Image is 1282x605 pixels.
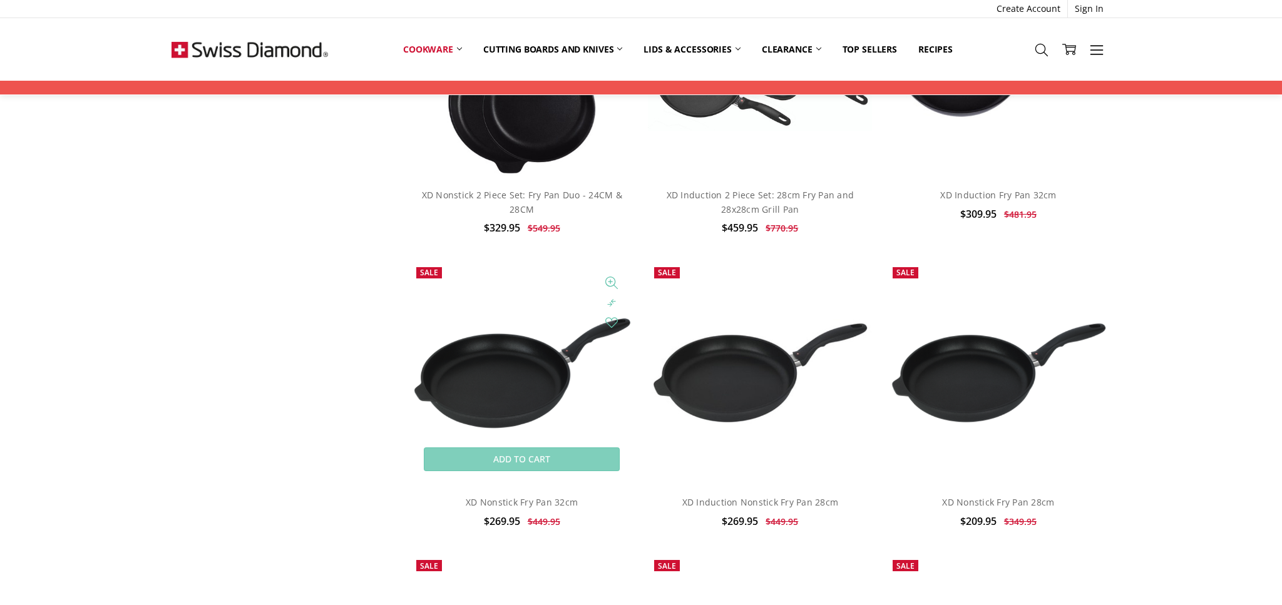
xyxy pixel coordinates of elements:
a: XD Nonstick Fry Pan 28cm [942,496,1054,508]
a: XD Induction Nonstick Fry Pan 28cm [648,261,872,485]
span: Sale [420,561,438,571]
a: XD Nonstick Fry Pan 28cm [886,261,1110,485]
a: Add to Cart [424,447,620,471]
a: XD Nonstick Fry Pan 32cm [466,496,578,508]
a: XD Induction Fry Pan 32cm [940,189,1056,201]
a: XD Nonstick Fry Pan 32cm [410,261,634,485]
span: $309.95 [960,207,997,221]
span: Sale [420,267,438,278]
img: XD Nonstick Fry Pan 32cm [410,313,634,433]
a: Recipes [908,36,963,63]
span: $481.95 [1004,208,1037,220]
span: $269.95 [722,514,758,528]
span: Sale [658,561,676,571]
a: Lids & Accessories [633,36,751,63]
span: Sale [658,267,676,278]
a: XD Nonstick 2 Piece Set: Fry Pan Duo - 24CM & 28CM [422,189,622,215]
span: Sale [896,267,915,278]
img: Free Shipping On Every Order [172,18,328,81]
span: $209.95 [960,514,997,528]
a: Top Sellers [832,36,908,63]
span: $770.95 [766,222,798,234]
a: XD Induction Nonstick Fry Pan 28cm [682,496,839,508]
span: $549.95 [528,222,560,234]
span: $449.95 [528,516,560,527]
span: $329.95 [484,221,520,235]
a: Cutting boards and knives [473,36,633,63]
a: XD Induction 2 Piece Set: 28cm Fry Pan and 28x28cm Grill Pan [667,189,854,215]
a: Cookware [392,36,473,63]
span: Sale [896,561,915,571]
img: XD Nonstick Fry Pan 28cm [886,319,1110,427]
a: Clearance [751,36,832,63]
img: XD Induction Nonstick Fry Pan 28cm [648,319,872,427]
span: $269.95 [484,514,520,528]
span: $349.95 [1004,516,1037,527]
span: $459.95 [722,221,758,235]
span: $449.95 [766,516,798,527]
